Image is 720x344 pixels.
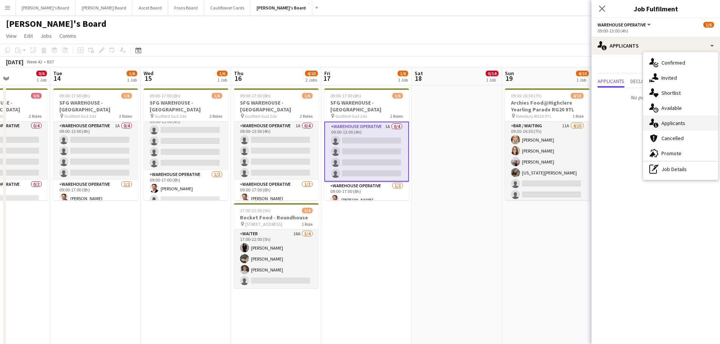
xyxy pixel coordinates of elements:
button: [PERSON_NAME]'s Board [251,0,312,15]
app-job-card: 09:00-17:00 (8h)1/6SFG WAREHOUSE - [GEOGRAPHIC_DATA] Guilford Gu3 2dx2 RolesWarehouse Operative1A... [234,88,319,200]
span: [STREET_ADDRESS] [245,221,282,227]
span: 16 [233,74,243,83]
span: 14 [52,74,62,83]
span: Applicants [598,79,624,84]
app-card-role: Warehouse Operative1/209:00-17:00 (8h)[PERSON_NAME] [53,180,138,217]
app-job-card: 09:00-17:00 (8h)1/6SFG WAREHOUSE - [GEOGRAPHIC_DATA] Guilford Gu3 2dx2 RolesWarehouse Operative1A... [53,88,138,200]
span: 1/6 [127,71,137,76]
span: Tue [53,70,62,77]
span: 1/6 [217,71,228,76]
span: 1/6 [703,22,714,28]
span: 2 Roles [300,113,313,119]
span: 09:30-16:30 (7h) [511,93,542,99]
app-job-card: 09:00-17:00 (8h)1/6SFG WAREHOUSE - [GEOGRAPHIC_DATA] Guilford Gu3 2dx2 RolesWarehouse Operative1A... [144,88,228,200]
div: BST [47,59,54,65]
button: Frans Board [168,0,204,15]
span: 4/10 [576,71,589,76]
span: Week 42 [25,59,44,65]
div: 1 Job [486,77,498,83]
span: 17 [323,74,330,83]
div: 09:30-16:30 (7h)4/10Archies Food@Highclere Yearling Parade RG20 9TL Newbury RG20 9TL1 RoleBar / W... [505,88,590,200]
div: Job Details [643,162,718,177]
h3: SFG WAREHOUSE - [GEOGRAPHIC_DATA] [53,99,138,113]
button: Cauliflower Cards [204,0,251,15]
div: Applicants [591,37,720,55]
span: 1 Role [302,221,313,227]
span: Wed [144,70,153,77]
span: Shortlist [661,89,681,96]
div: 1 Job [398,77,408,83]
span: Comms [59,32,76,39]
span: Thu [234,70,243,77]
button: [PERSON_NAME]'s Board [15,0,76,15]
span: Warehouse Operative [598,22,646,28]
span: 18 [413,74,423,83]
span: 4/10 [305,71,318,76]
div: [DATE] [6,58,23,66]
div: 1 Job [576,77,588,83]
span: 09:00-17:00 (8h) [150,93,180,99]
app-job-card: 17:00-22:00 (5h)3/4Rocket Food - Roundhouse [STREET_ADDRESS]1 RoleWaiter16A3/417:00-22:00 (5h)[PE... [234,203,319,288]
span: 1 Role [573,113,584,119]
div: 09:00-13:00 (4h) [598,28,714,34]
span: 2 Roles [29,113,42,119]
p: No pending applicants [591,91,720,104]
app-card-role: Warehouse Operative1A0/409:00-13:00 (4h) [144,112,228,170]
h3: Rocket Food - Roundhouse [234,214,319,221]
span: Guilford Gu3 2dx [155,113,186,119]
h3: Job Fulfilment [591,4,720,14]
span: 2 Roles [119,113,132,119]
span: 17:00-22:00 (5h) [240,208,271,213]
h3: SFG WAREHOUSE - [GEOGRAPHIC_DATA] [144,99,228,113]
span: 2 Roles [209,113,222,119]
span: 1/6 [302,93,313,99]
app-card-role: Bar / Waiting11A4/1009:30-16:30 (7h)[PERSON_NAME][PERSON_NAME][PERSON_NAME][US_STATE][PERSON_NAME] [505,122,590,246]
app-job-card: 09:00-17:00 (8h)1/6SFG WAREHOUSE - [GEOGRAPHIC_DATA] Guilford Gu3 2dx2 RolesWarehouse Operative1A... [324,88,409,200]
span: 4/10 [571,93,584,99]
span: Sat [415,70,423,77]
span: 09:00-17:00 (8h) [330,93,361,99]
span: Confirmed [661,59,685,66]
span: Available [661,105,682,111]
div: 1 Job [217,77,227,83]
app-card-role: Waiter16A3/417:00-22:00 (5h)[PERSON_NAME][PERSON_NAME][PERSON_NAME] [234,230,319,288]
span: 3/4 [302,208,313,213]
span: Newbury RG20 9TL [516,113,552,119]
button: [PERSON_NAME] Board [76,0,133,15]
h3: SFG WAREHOUSE - [GEOGRAPHIC_DATA] [234,99,319,113]
span: Promote [661,150,681,157]
span: Sun [505,70,514,77]
span: Applicants [661,120,685,126]
span: Cancelled [661,135,684,142]
button: Warehouse Operative [598,22,652,28]
a: View [3,31,20,41]
span: Guilford Gu3 2dx [245,113,277,119]
app-card-role: Warehouse Operative1A0/409:00-13:00 (4h) [53,122,138,180]
a: Comms [56,31,79,41]
app-card-role: Warehouse Operative1/209:00-17:00 (8h)[PERSON_NAME] [324,182,409,218]
span: 1/6 [121,93,132,99]
span: 0/14 [486,71,499,76]
span: Guilford Gu3 2dx [64,113,96,119]
span: 09:00-17:00 (8h) [59,93,90,99]
span: Declined [630,79,651,84]
span: 1/6 [398,71,408,76]
span: Guilford Gu3 2dx [335,113,367,119]
span: View [6,32,17,39]
span: 0/6 [36,71,47,76]
h3: SFG WAREHOUSE - [GEOGRAPHIC_DATA] [324,99,409,113]
h3: Archies Food@Highclere Yearling Parade RG20 9TL [505,99,590,113]
span: Jobs [40,32,52,39]
span: 19 [504,74,514,83]
span: 0/6 [31,93,42,99]
span: 1/6 [392,93,403,99]
span: Invited [661,74,677,81]
span: Fri [324,70,330,77]
span: 2 Roles [390,113,403,119]
app-card-role: Warehouse Operative1A0/409:00-13:00 (4h) [324,122,409,182]
button: Ascot Board [133,0,168,15]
